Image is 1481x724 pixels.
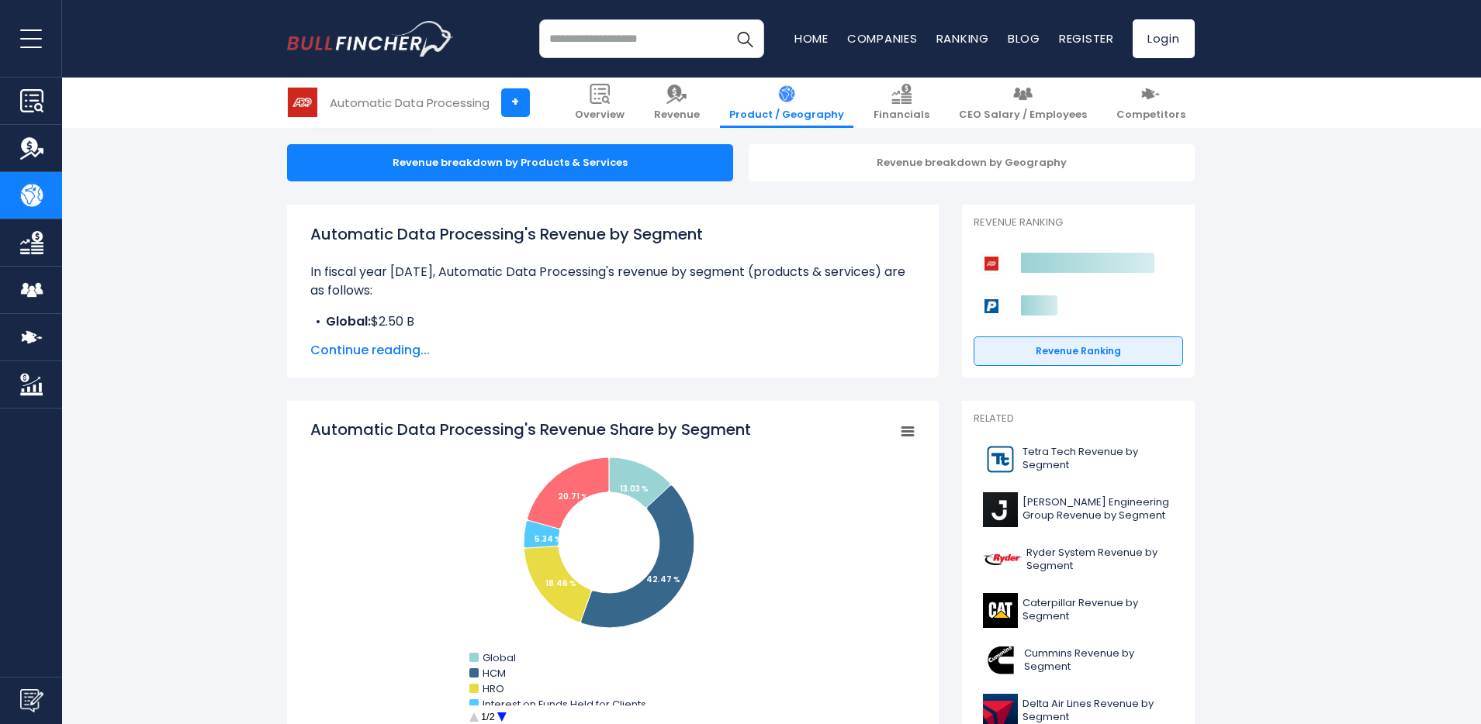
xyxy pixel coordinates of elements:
[330,94,490,112] div: Automatic Data Processing
[1008,30,1040,47] a: Blog
[983,593,1019,628] img: CAT logo
[535,533,562,545] tspan: 5.34 %
[1059,30,1114,47] a: Register
[310,312,915,331] li: $2.50 B
[481,711,495,722] text: 1/2
[1026,546,1174,573] span: Ryder System Revenue by Segment
[310,341,915,360] span: Continue reading...
[864,78,939,128] a: Financials
[950,78,1096,128] a: CEO Salary / Employees
[983,543,1022,577] img: R logo
[1107,78,1195,128] a: Competitors
[974,539,1183,581] a: Ryder System Revenue by Segment
[1023,496,1174,522] span: [PERSON_NAME] Engineering Group Revenue by Segment
[1133,19,1195,58] a: Login
[566,78,634,128] a: Overview
[310,222,915,246] h1: Automatic Data Processing's Revenue by Segment
[959,109,1087,122] span: CEO Salary / Employees
[983,442,1019,477] img: TTEK logo
[974,412,1183,426] p: Related
[981,296,1002,316] img: Paychex competitors logo
[974,336,1183,366] a: Revenue Ranking
[620,483,649,495] tspan: 13.03 %
[501,88,530,117] a: +
[974,640,1183,682] a: Cummins Revenue by Segment
[1023,698,1174,724] span: Delta Air Lines Revenue by Segment
[646,574,680,585] tspan: 42.47 %
[874,109,929,122] span: Financials
[654,109,700,122] span: Revenue
[725,19,764,58] button: Search
[310,263,915,300] p: In fiscal year [DATE], Automatic Data Processing's revenue by segment (products & services) are a...
[575,109,625,122] span: Overview
[288,88,317,117] img: ADP logo
[483,650,516,665] text: Global
[974,216,1183,229] p: Revenue Ranking
[974,488,1183,531] a: [PERSON_NAME] Engineering Group Revenue by Segment
[326,312,371,330] b: Global:
[1023,597,1173,623] span: Caterpillar Revenue by Segment
[310,419,751,440] tspan: Automatic Data Processing's Revenue Share by Segment
[847,30,918,47] a: Companies
[287,144,733,181] div: Revenue breakdown by Products & Services
[983,492,1018,527] img: J logo
[1023,446,1173,472] span: Tetra Tech Revenue by Segment
[983,643,1019,678] img: CMI logo
[483,666,506,681] text: HCM
[1024,647,1174,674] span: Cummins Revenue by Segment
[287,21,454,57] img: bullfincher logo
[287,21,454,57] a: Go to homepage
[720,78,853,128] a: Product / Geography
[729,109,844,122] span: Product / Geography
[645,78,709,128] a: Revenue
[545,577,576,589] tspan: 18.46 %
[936,30,989,47] a: Ranking
[794,30,829,47] a: Home
[981,253,1002,274] img: Automatic Data Processing competitors logo
[483,697,646,712] text: Interest on Funds Held for Clients
[558,491,588,502] tspan: 20.71 %
[974,438,1183,481] a: Tetra Tech Revenue by Segment
[483,681,504,696] text: HRO
[974,589,1183,632] a: Caterpillar Revenue by Segment
[1116,109,1185,122] span: Competitors
[749,144,1195,181] div: Revenue breakdown by Geography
